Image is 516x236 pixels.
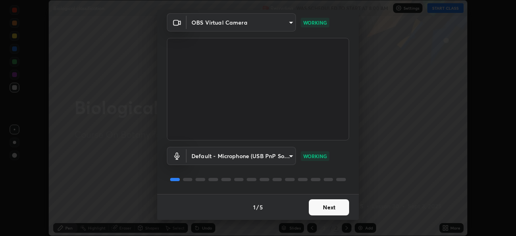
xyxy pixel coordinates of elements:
div: OBS Virtual Camera [187,13,296,31]
p: WORKING [303,19,327,26]
h4: 5 [260,203,263,211]
div: OBS Virtual Camera [187,147,296,165]
h4: / [256,203,259,211]
button: Next [309,199,349,215]
h4: 1 [253,203,256,211]
p: WORKING [303,152,327,160]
